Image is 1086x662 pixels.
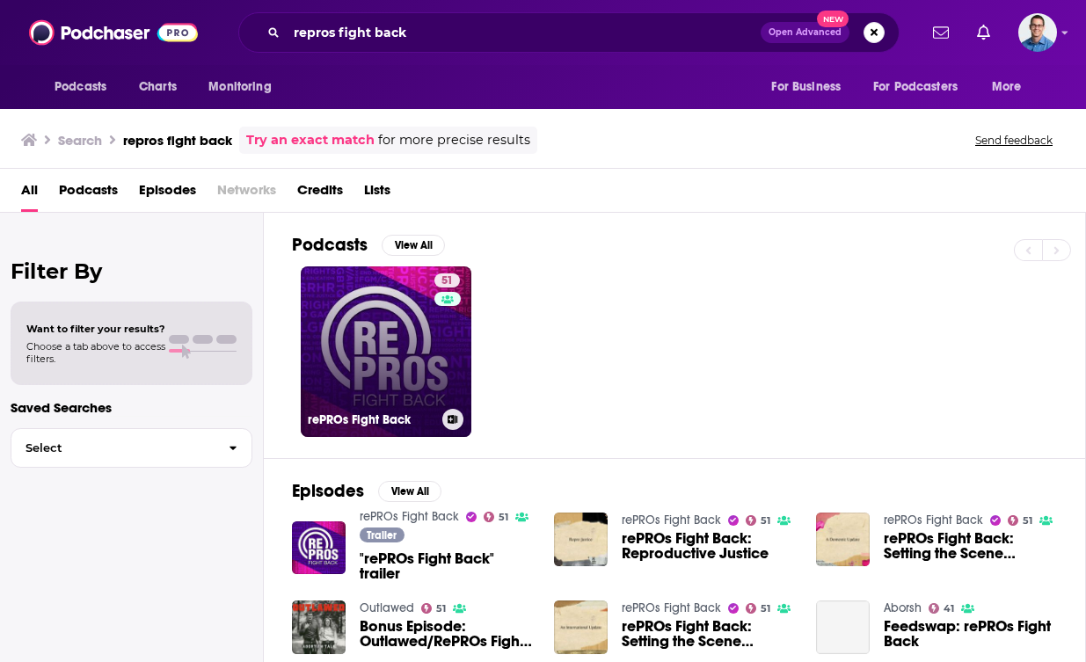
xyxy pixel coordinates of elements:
a: EpisodesView All [292,480,441,502]
input: Search podcasts, credits, & more... [287,18,761,47]
p: Saved Searches [11,399,252,416]
img: "rePROs Fight Back" trailer [292,521,346,575]
a: rePROs Fight Back [622,513,721,527]
a: 51 [434,273,460,287]
span: 41 [944,605,954,613]
img: rePROs Fight Back: Setting the Scene Domestic Update [816,513,870,566]
a: Feedswap: rePROs Fight Back [884,619,1057,649]
button: Select [11,428,252,468]
h3: repros fight back [123,132,232,149]
h2: Episodes [292,480,364,502]
img: Podchaser - Follow, Share and Rate Podcasts [29,16,198,49]
span: New [817,11,849,27]
h3: rePROs Fight Back [308,412,435,427]
span: Podcasts [55,75,106,99]
a: 51 [746,515,771,526]
a: Podcasts [59,176,118,212]
a: rePROs Fight Back: Setting the Scene International Update [622,619,795,649]
button: open menu [42,70,129,104]
a: rePROs Fight Back [360,509,459,524]
button: open menu [759,70,863,104]
img: User Profile [1018,13,1057,52]
a: rePROs Fight Back: Setting the Scene Domestic Update [884,531,1057,561]
a: "rePROs Fight Back" trailer [360,551,533,581]
a: Credits [297,176,343,212]
a: Try an exact match [246,130,375,150]
a: 51 [421,603,447,614]
a: rePROs Fight Back [884,513,983,527]
a: Aborsh [884,600,922,615]
h3: Search [58,132,102,149]
button: View All [378,481,441,502]
img: rePROs Fight Back: Setting the Scene International Update [554,600,608,654]
span: For Podcasters [873,75,958,99]
div: Search podcasts, credits, & more... [238,12,900,53]
a: Feedswap: rePROs Fight Back [816,600,870,654]
button: Show profile menu [1018,13,1057,52]
a: Bonus Episode: Outlawed/RePROs Fight back together! [360,619,533,649]
button: Open AdvancedNew [761,22,849,43]
a: 51 [1008,515,1033,526]
span: 51 [761,517,770,525]
span: 51 [441,273,453,290]
span: Select [11,442,215,454]
span: Charts [139,75,177,99]
a: Outlawed [360,600,414,615]
a: rePROs Fight Back [622,600,721,615]
h2: Podcasts [292,234,368,256]
a: Show notifications dropdown [926,18,956,47]
a: PodcastsView All [292,234,445,256]
a: 51 [746,603,771,614]
a: rePROs Fight Back: Reproductive Justice [622,531,795,561]
span: Logged in as swherley [1018,13,1057,52]
a: Lists [364,176,390,212]
span: 51 [761,605,770,613]
span: For Business [771,75,841,99]
span: 51 [436,605,446,613]
span: Open Advanced [769,28,842,37]
span: Choose a tab above to access filters. [26,340,165,365]
a: Show notifications dropdown [970,18,997,47]
a: 51 [484,512,509,522]
a: Charts [128,70,187,104]
button: open menu [980,70,1044,104]
a: Episodes [139,176,196,212]
button: View All [382,235,445,256]
img: Bonus Episode: Outlawed/RePROs Fight back together! [292,600,346,654]
span: 51 [499,513,508,521]
span: for more precise results [378,130,530,150]
a: 51rePROs Fight Back [301,266,471,437]
button: open menu [196,70,294,104]
button: Send feedback [970,133,1058,148]
button: open menu [862,70,983,104]
span: More [992,75,1022,99]
h2: Filter By [11,258,252,284]
img: rePROs Fight Back: Reproductive Justice [554,513,608,566]
span: Monitoring [208,75,271,99]
span: 51 [1023,517,1032,525]
span: Networks [217,176,276,212]
a: All [21,176,38,212]
span: Trailer [367,530,397,541]
span: Want to filter your results? [26,323,165,335]
a: 41 [929,603,955,614]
